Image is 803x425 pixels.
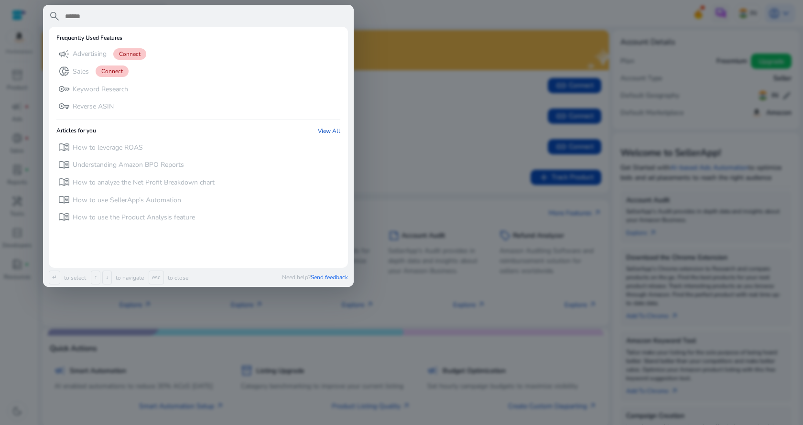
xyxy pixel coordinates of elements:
[58,48,70,60] span: campaign
[58,83,70,95] span: key
[49,271,60,284] span: ↵
[73,67,89,76] p: Sales
[149,271,164,284] span: esc
[96,65,129,77] span: Connect
[102,271,112,284] span: ↓
[58,100,70,112] span: vpn_key
[56,34,122,41] h6: Frequently Used Features
[318,127,340,135] a: View All
[58,176,70,188] span: menu_book
[282,273,348,281] p: Need help?
[311,273,348,281] span: Send feedback
[58,142,70,153] span: menu_book
[73,143,143,153] p: How to leverage ROAS
[73,102,114,111] p: Reverse ASIN
[49,11,60,22] span: search
[73,49,107,59] p: Advertising
[56,127,96,135] h6: Articles for you
[73,85,128,94] p: Keyword Research
[114,274,144,282] p: to navigate
[73,213,195,222] p: How to use the Product Analysis feature
[58,159,70,171] span: menu_book
[62,274,86,282] p: to select
[58,65,70,77] span: donut_small
[166,274,188,282] p: to close
[113,48,146,60] span: Connect
[91,271,100,284] span: ↑
[58,211,70,223] span: menu_book
[58,194,70,206] span: menu_book
[73,160,184,170] p: Understanding Amazon BPO Reports
[73,178,215,187] p: How to analyze the Net Profit Breakdown chart
[73,196,181,205] p: How to use SellerApp’s Automation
